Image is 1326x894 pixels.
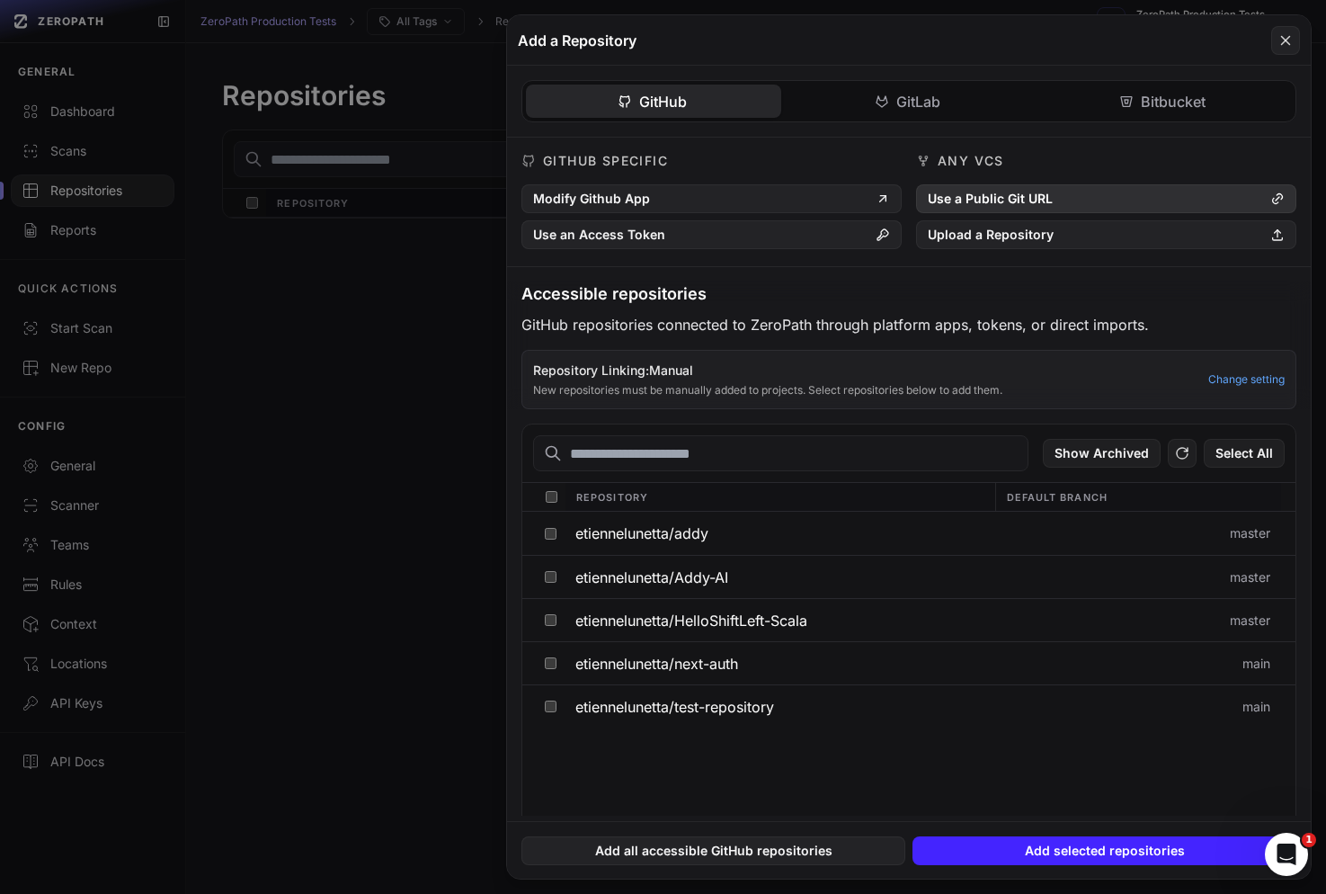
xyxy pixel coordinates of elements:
h4: GitHub Specific [543,152,668,170]
div: etiennelunetta/Addy-AI master [522,555,1295,598]
span: etiennelunetta/test-repository [575,700,774,714]
iframe: Intercom live chat [1265,833,1308,876]
button: etiennelunetta/next-auth [565,642,994,684]
button: Select All [1204,439,1285,468]
button: GitLab [781,85,1037,118]
button: Upload a Repository [916,220,1296,249]
p: Repository Linking: Manual [533,362,1197,380]
p: New repositories must be manually added to projects. Select repositories below to add them. [533,383,1197,398]
button: Bitbucket [1037,85,1292,118]
a: Change setting [1208,372,1285,387]
div: etiennelunetta/HelloShiftLeft-Scala master [522,598,1295,641]
button: GitHub [526,85,781,118]
div: etiennelunetta/next-auth main [522,641,1295,684]
div: etiennelunetta/test-repository main [522,684,1295,728]
h3: Accessible repositories [521,282,1296,307]
h3: Add a Repository [518,30,636,51]
button: Modify Github App [521,184,902,213]
button: Add selected repositories [912,836,1296,865]
h4: Any VCS [938,152,1004,170]
button: etiennelunetta/addy [565,512,994,555]
span: etiennelunetta/Addy-AI [575,570,728,585]
span: etiennelunetta/addy [575,526,708,541]
div: etiennelunetta/addy master [522,512,1295,555]
button: Show Archived [1043,439,1161,468]
button: Use an Access Token [521,220,902,249]
button: etiennelunetta/test-repository [565,685,994,728]
button: Add all accessible GitHub repositories [521,836,905,865]
button: Use a Public Git URL [916,184,1296,213]
p: GitHub repositories connected to ZeroPath through platform apps, tokens, or direct imports. [521,314,1296,335]
span: master [1005,568,1270,586]
span: 1 [1302,833,1316,847]
span: main [1005,655,1270,673]
button: etiennelunetta/HelloShiftLeft-Scala [565,599,994,641]
span: etiennelunetta/next-auth [575,657,738,671]
div: Repository [565,483,995,511]
span: master [1005,612,1270,630]
button: etiennelunetta/Addy-AI [565,556,994,598]
span: master [1005,524,1270,542]
span: main [1005,698,1270,716]
div: Default Branch [995,483,1281,511]
span: etiennelunetta/HelloShiftLeft-Scala [575,613,807,628]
